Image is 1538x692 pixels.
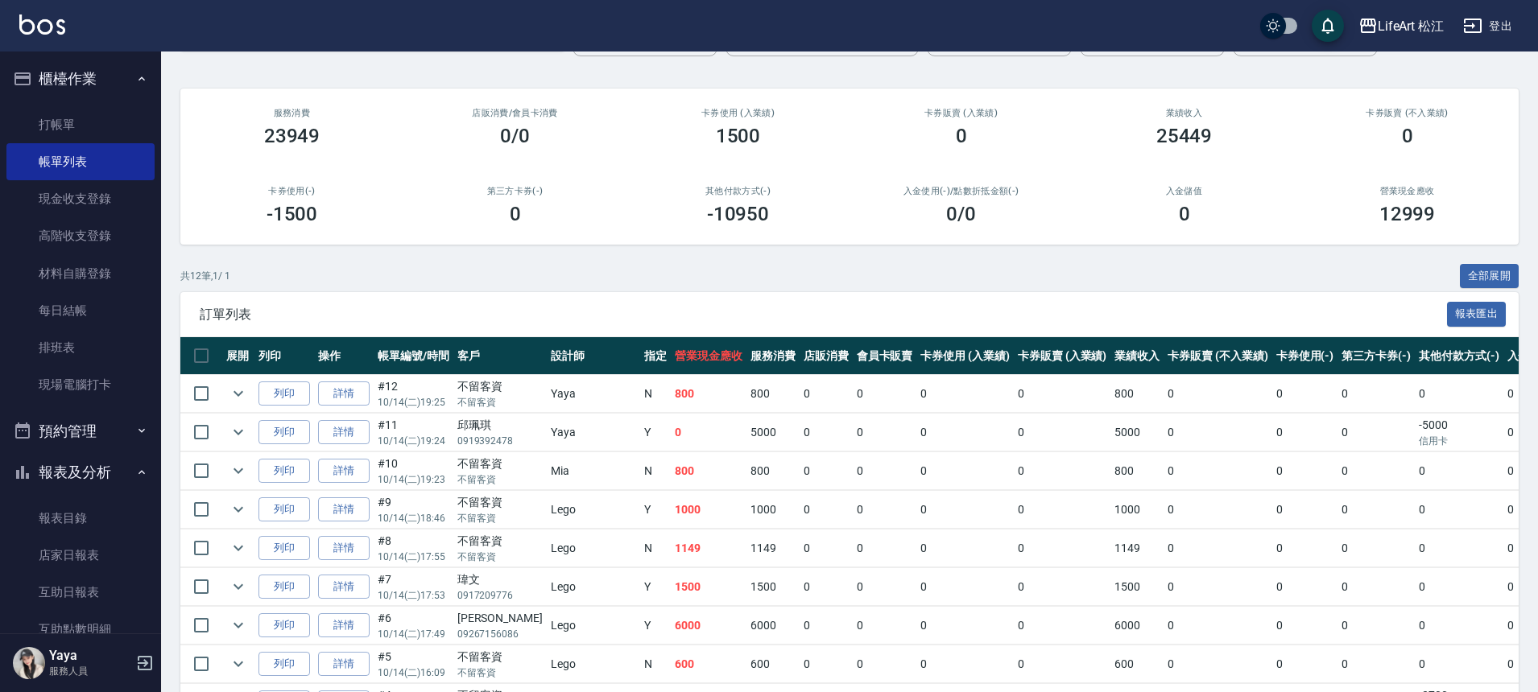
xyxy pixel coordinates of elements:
[1164,491,1271,529] td: 0
[746,337,800,375] th: 服務消費
[374,607,453,645] td: #6
[640,529,671,567] td: N
[457,511,543,525] p: 不留客資
[1164,645,1271,683] td: 0
[1415,337,1503,375] th: 其他付款方式(-)
[1312,10,1344,42] button: save
[800,529,853,567] td: 0
[547,375,640,413] td: Yaya
[916,491,1014,529] td: 0
[226,652,250,676] button: expand row
[510,203,521,225] h3: 0
[1337,607,1415,645] td: 0
[6,58,155,100] button: 櫃檯作業
[6,143,155,180] a: 帳單列表
[457,649,543,665] div: 不留客資
[457,610,543,627] div: [PERSON_NAME]
[19,14,65,35] img: Logo
[1337,414,1415,451] td: 0
[1092,108,1276,118] h2: 業績收入
[258,652,310,677] button: 列印
[318,381,370,406] a: 詳情
[1315,108,1499,118] h2: 卡券販賣 (不入業績)
[374,645,453,683] td: #5
[916,452,1014,490] td: 0
[916,568,1014,606] td: 0
[800,337,853,375] th: 店販消費
[1110,491,1164,529] td: 1000
[374,529,453,567] td: #8
[6,410,155,452] button: 預約管理
[318,420,370,445] a: 詳情
[1164,607,1271,645] td: 0
[226,497,250,521] button: expand row
[671,529,746,567] td: 1149
[1164,529,1271,567] td: 0
[378,550,449,564] p: 10/14 (二) 17:55
[1379,203,1436,225] h3: 12999
[180,269,230,283] p: 共 12 筆, 1 / 1
[853,491,917,529] td: 0
[1110,568,1164,606] td: 1500
[640,491,671,529] td: Y
[6,451,155,493] button: 報表及分析
[258,459,310,484] button: 列印
[378,588,449,603] p: 10/14 (二) 17:53
[800,568,853,606] td: 0
[6,500,155,537] a: 報表目錄
[1272,529,1338,567] td: 0
[1014,645,1111,683] td: 0
[1014,375,1111,413] td: 0
[916,414,1014,451] td: 0
[378,665,449,680] p: 10/14 (二) 16:09
[226,381,250,406] button: expand row
[1272,607,1338,645] td: 0
[258,536,310,561] button: 列印
[707,203,770,225] h3: -10950
[1272,337,1338,375] th: 卡券使用(-)
[318,536,370,561] a: 詳情
[956,125,967,147] h3: 0
[318,459,370,484] a: 詳情
[853,645,917,683] td: 0
[226,536,250,560] button: expand row
[457,455,543,472] div: 不留客資
[6,180,155,217] a: 現金收支登錄
[1337,452,1415,490] td: 0
[1272,645,1338,683] td: 0
[1447,306,1507,321] a: 報表匯出
[1415,645,1503,683] td: 0
[640,568,671,606] td: Y
[1447,302,1507,327] button: 報表匯出
[1415,529,1503,567] td: 0
[1415,568,1503,606] td: 0
[746,568,800,606] td: 1500
[671,452,746,490] td: 800
[547,645,640,683] td: Lego
[6,106,155,143] a: 打帳單
[1164,452,1271,490] td: 0
[640,375,671,413] td: N
[378,472,449,487] p: 10/14 (二) 19:23
[1378,16,1445,36] div: LifeArt 松江
[671,491,746,529] td: 1000
[1337,529,1415,567] td: 0
[13,647,45,679] img: Person
[1415,452,1503,490] td: 0
[1110,375,1164,413] td: 800
[318,575,370,599] a: 詳情
[853,607,917,645] td: 0
[671,607,746,645] td: 6000
[800,645,853,683] td: 0
[258,575,310,599] button: 列印
[853,337,917,375] th: 會員卡販賣
[646,186,830,196] h2: 其他付款方式(-)
[374,452,453,490] td: #10
[423,108,607,118] h2: 店販消費 /會員卡消費
[1014,568,1111,606] td: 0
[640,645,671,683] td: N
[6,611,155,648] a: 互助點數明細
[457,417,543,434] div: 邱珮琪
[378,511,449,525] p: 10/14 (二) 18:46
[547,529,640,567] td: Lego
